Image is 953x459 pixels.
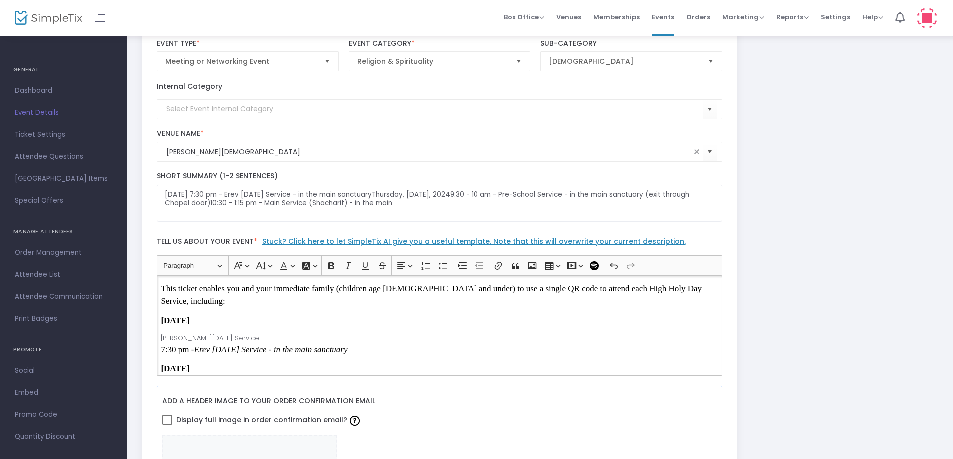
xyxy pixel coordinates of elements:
[161,316,189,325] u: [DATE]
[691,146,703,158] span: clear
[350,416,360,426] img: question-mark
[776,12,809,22] span: Reports
[166,104,703,114] input: Select Event Internal Category
[504,12,544,22] span: Box Office
[704,52,718,71] button: Select
[549,56,700,66] span: [DEMOGRAPHIC_DATA]
[162,391,375,412] label: Add a header image to your order confirmation email
[15,268,112,281] span: Attendee List
[13,222,114,242] h4: MANAGE ATTENDEES
[15,128,112,141] span: Ticket Settings
[157,39,339,48] label: Event Type
[15,84,112,97] span: Dashboard
[703,99,717,119] button: Select
[262,236,686,246] a: Stuck? Click here to let SimpleTix AI give you a useful template. Note that this will overwrite y...
[862,12,883,22] span: Help
[161,364,189,373] u: [DATE]
[15,172,112,185] span: [GEOGRAPHIC_DATA] Items
[15,150,112,163] span: Attendee Questions
[349,39,531,48] label: Event Category
[15,246,112,259] span: Order Management
[15,364,112,377] span: Social
[703,142,717,162] button: Select
[161,345,347,354] span: 7:30 pm -
[593,4,640,30] span: Memberships
[194,345,348,354] i: Erev [DATE] Service - in the main sanctuary
[157,129,723,138] label: Venue Name
[152,232,727,255] label: Tell us about your event
[15,386,112,399] span: Embed
[13,340,114,360] h4: PROMOTE
[161,333,718,356] p: [PERSON_NAME][DATE] Service
[15,430,112,443] span: Quantity Discount
[320,52,334,71] button: Select
[15,408,112,421] span: Promo Code
[15,312,112,325] span: Print Badges
[157,276,723,376] div: Rich Text Editor, main
[15,194,112,207] span: Special Offers
[652,4,674,30] span: Events
[165,56,317,66] span: Meeting or Networking Event
[163,260,215,272] span: Paragraph
[161,284,702,306] span: This ticket enables you and your immediate family (children age [DEMOGRAPHIC_DATA] and under) to ...
[722,12,764,22] span: Marketing
[157,171,278,181] span: Short Summary (1-2 Sentences)
[15,106,112,119] span: Event Details
[176,411,362,428] span: Display full image in order confirmation email?
[15,290,112,303] span: Attendee Communication
[157,81,222,92] label: Internal Category
[512,52,526,71] button: Select
[686,4,710,30] span: Orders
[13,60,114,80] h4: GENERAL
[159,258,226,273] button: Paragraph
[157,255,723,275] div: Editor toolbar
[556,4,581,30] span: Venues
[166,147,691,157] input: Select Venue
[540,39,723,48] label: Sub-Category
[357,56,508,66] span: Religion & Spirituality
[821,4,850,30] span: Settings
